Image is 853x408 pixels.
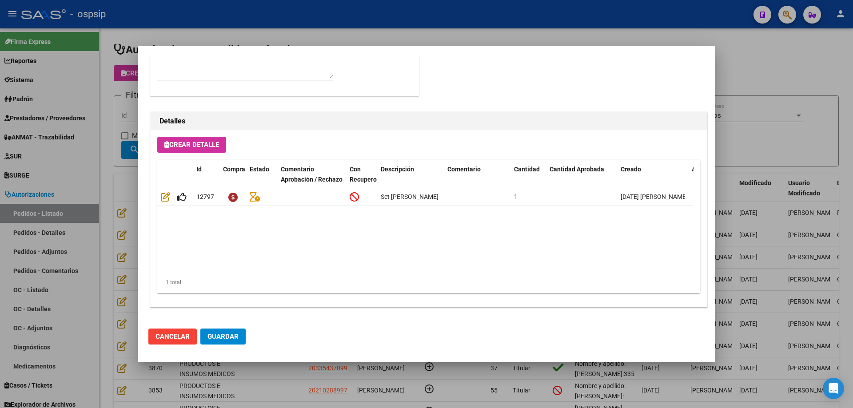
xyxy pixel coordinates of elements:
[514,166,540,173] span: Cantidad
[346,160,377,199] datatable-header-cell: Con Recupero
[688,160,777,199] datatable-header-cell: Aprobado/Rechazado x
[159,116,698,127] h2: Detalles
[277,160,346,199] datatable-header-cell: Comentario Aprobación / Rechazo
[550,166,604,173] span: Cantidad Aprobada
[510,160,546,199] datatable-header-cell: Cantidad
[196,193,214,200] span: 12797
[692,166,757,173] span: Aprobado/Rechazado x
[381,193,471,200] span: Set [PERSON_NAME] ten shooter
[223,166,245,173] span: Compra
[148,329,197,345] button: Cancelar
[381,166,414,173] span: Descripción
[546,160,617,199] datatable-header-cell: Cantidad Aprobada
[823,378,844,399] div: Open Intercom Messenger
[281,166,343,183] span: Comentario Aprobación / Rechazo
[207,333,239,341] span: Guardar
[621,166,641,173] span: Creado
[514,193,518,200] span: 1
[193,160,219,199] datatable-header-cell: Id
[617,160,688,199] datatable-header-cell: Creado
[246,160,277,199] datatable-header-cell: Estado
[377,160,444,199] datatable-header-cell: Descripción
[250,166,269,173] span: Estado
[219,160,246,199] datatable-header-cell: Compra
[164,141,219,149] span: Crear Detalle
[447,166,481,173] span: Comentario
[621,193,688,200] span: [DATE] [PERSON_NAME]
[444,160,510,199] datatable-header-cell: Comentario
[350,166,377,183] span: Con Recupero
[200,329,246,345] button: Guardar
[155,333,190,341] span: Cancelar
[157,271,700,293] div: 1 total
[157,137,226,153] button: Crear Detalle
[196,166,202,173] span: Id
